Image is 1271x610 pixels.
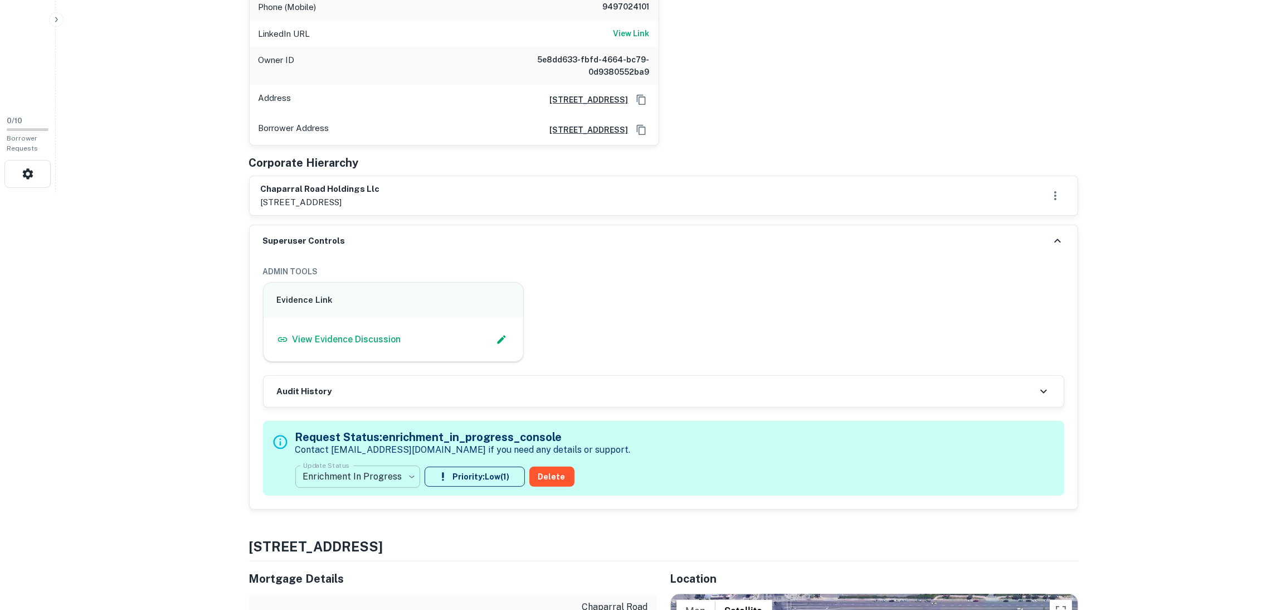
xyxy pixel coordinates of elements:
p: Borrower Address [259,122,329,138]
h5: Corporate Hierarchy [249,154,359,171]
h6: chaparral road holdings llc [261,183,380,196]
h6: ADMIN TOOLS [263,265,1064,278]
p: Contact [EMAIL_ADDRESS][DOMAIN_NAME] if you need any details or support. [295,443,631,457]
p: Address [259,91,291,108]
p: LinkedIn URL [259,27,310,41]
h6: Superuser Controls [263,235,345,248]
button: Copy Address [633,122,650,138]
button: Delete [529,467,574,487]
h6: View Link [613,27,650,40]
a: [STREET_ADDRESS] [541,94,629,106]
p: View Evidence Discussion [293,333,401,346]
p: [STREET_ADDRESS] [261,196,380,209]
p: Owner ID [259,54,295,78]
span: Borrower Requests [7,134,38,152]
p: Phone (Mobile) [259,1,316,14]
span: 0 / 10 [7,117,22,125]
h5: Request Status: enrichment_in_progress_console [295,429,631,446]
a: [STREET_ADDRESS] [541,124,629,136]
button: Copy Address [633,91,650,108]
h4: [STREET_ADDRESS] [249,536,1078,556]
h5: Location [670,570,1078,587]
a: View Link [613,27,650,41]
label: Update Status [303,461,349,470]
iframe: Chat Widget [1215,521,1271,574]
button: Priority:Low(1) [425,467,525,487]
button: Edit Slack Link [493,331,510,348]
h5: Mortgage Details [249,570,657,587]
h6: Audit History [277,385,332,398]
h6: Evidence Link [277,294,510,307]
div: Enrichment In Progress [295,461,420,492]
h6: 5e8dd633-fbfd-4664-bc79-0d9380552ba9 [516,54,650,78]
h6: 9497024101 [583,1,650,14]
a: View Evidence Discussion [277,333,401,346]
